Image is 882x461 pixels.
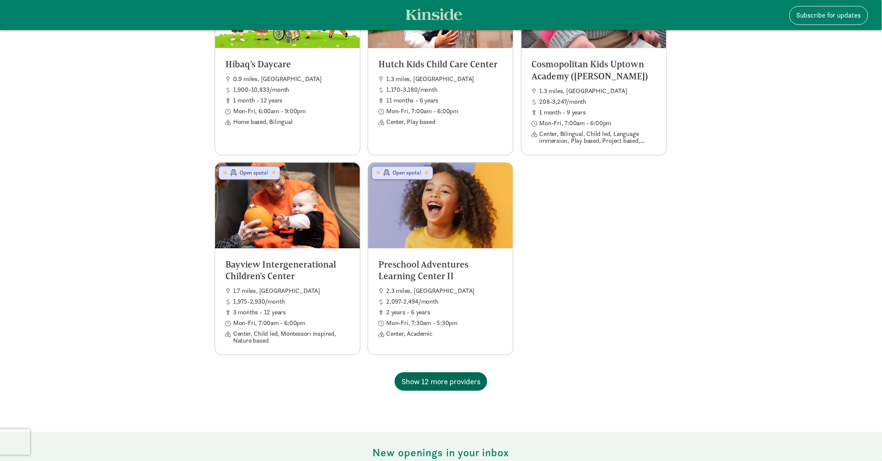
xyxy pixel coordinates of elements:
[540,87,656,95] span: 1.3 miles, [GEOGRAPHIC_DATA]
[368,163,513,348] a: Preschool Adventures Learning Center II 2.3 miles, [GEOGRAPHIC_DATA] 2,097-2,494/month 2 years - ...
[386,319,503,327] span: Mon-Fri, 7:30am - 5:30pm
[233,309,350,316] span: 3 months - 12 years
[402,376,480,387] span: Show 12 more providers
[240,169,270,177] span: Open spots!
[386,75,503,83] span: 1.3 miles, [GEOGRAPHIC_DATA]
[386,298,503,305] span: 2,097-2,494/month
[233,319,350,327] span: Mon-Fri, 7:00am - 6:00pm
[225,58,350,70] h5: Hibaq’s Daycare
[378,58,503,70] h5: Hutch Kids Child Care Center
[540,109,656,116] span: 1 month - 9 years
[378,259,503,282] h5: Preschool Adventures Learning Center II
[386,330,503,337] span: Center, Academic
[386,118,503,126] span: Center, Play based
[540,98,656,105] span: 208-3,247/month
[233,86,350,93] span: 1,900-10,833/month
[393,169,423,177] span: Open spots!
[233,118,350,126] span: Home based, Bilingual
[233,108,350,115] span: Mon-Fri, 6:00am - 9:00pm
[386,97,503,104] span: 11 months - 6 years
[233,97,350,104] span: 1 month - 12 years
[233,330,350,344] span: Center, Child led, Montessori inspired, Nature based
[540,130,656,145] span: Center, Bilingual, Child led, Language immersion, Play based, Project based, STEM
[406,8,462,20] img: light.svg
[386,309,503,316] span: 2 years - 6 years
[386,86,503,93] span: 1,170-3,180/month
[225,259,350,282] h5: Bayview Intergenerational Children's Center
[215,163,360,355] a: Bayview Intergenerational Children's Center 1.7 miles, [GEOGRAPHIC_DATA] 1,975-2,930/month 3 mont...
[233,287,350,295] span: 1.7 miles, [GEOGRAPHIC_DATA]
[386,287,503,295] span: 2.3 miles, [GEOGRAPHIC_DATA]
[386,108,503,115] span: Mon-Fri, 7:00am - 6:00pm
[532,58,656,82] h5: Cosmopolitan Kids Uptown Academy ([PERSON_NAME])
[540,120,656,127] span: Mon-Fri, 7:00am - 6:00pm
[395,372,487,391] button: Show 12 more providers
[233,75,350,83] span: 0.9 miles, [GEOGRAPHIC_DATA]
[789,6,868,25] button: Subscribe for updates
[233,298,350,305] span: 1,975-2,930/month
